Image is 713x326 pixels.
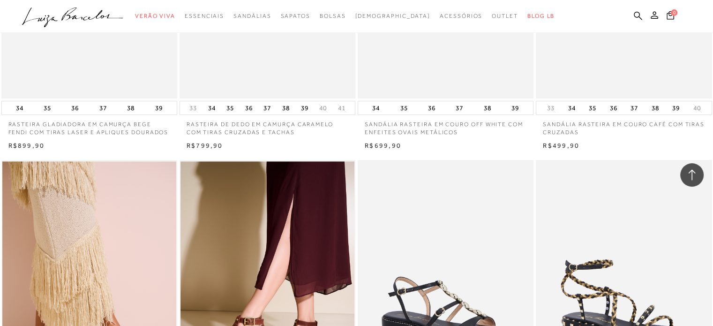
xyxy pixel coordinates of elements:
span: Bolsas [320,13,346,19]
span: R$499,90 [543,142,579,149]
a: SANDÁLIA RASTEIRA EM COURO CAFÉ COM TIRAS CRUZADAS [536,115,712,136]
span: R$699,90 [365,142,401,149]
button: 40 [690,104,704,113]
a: RASTEIRA DE DEDO EM CAMURÇA CARAMELO COM TIRAS CRUZADAS E TACHAS [180,115,355,136]
button: 40 [316,104,330,113]
span: R$799,90 [187,142,223,149]
span: R$899,90 [8,142,45,149]
button: 0 [664,10,677,23]
button: 34 [565,101,578,114]
a: noSubCategoriesText [440,8,482,25]
button: 36 [607,101,620,114]
button: 37 [453,101,466,114]
button: 41 [335,104,348,113]
button: 39 [298,101,311,114]
button: 36 [425,101,438,114]
span: Acessórios [440,13,482,19]
a: noSubCategoriesText [185,8,224,25]
button: 37 [628,101,641,114]
button: 36 [68,101,82,114]
a: noSubCategoriesText [492,8,518,25]
button: 34 [205,101,218,114]
span: Essenciais [185,13,224,19]
button: 38 [279,101,293,114]
button: 34 [369,101,383,114]
a: noSubCategoriesText [135,8,175,25]
button: 34 [13,101,26,114]
button: 35 [398,101,411,114]
button: 39 [152,101,165,114]
button: 36 [242,101,255,114]
a: noSubCategoriesText [320,8,346,25]
button: 35 [41,101,54,114]
button: 39 [669,101,683,114]
a: noSubCategoriesText [355,8,430,25]
span: BLOG LB [527,13,555,19]
span: Sapatos [280,13,310,19]
button: 33 [187,104,200,113]
button: 38 [481,101,494,114]
a: noSubCategoriesText [233,8,271,25]
button: 38 [124,101,137,114]
button: 35 [224,101,237,114]
span: 0 [671,9,677,16]
button: 37 [97,101,110,114]
span: [DEMOGRAPHIC_DATA] [355,13,430,19]
button: 35 [586,101,599,114]
a: noSubCategoriesText [280,8,310,25]
span: Outlet [492,13,518,19]
span: Sandálias [233,13,271,19]
button: 39 [509,101,522,114]
a: SANDÁLIA RASTEIRA EM COURO OFF WHITE COM ENFEITES OVAIS METÁLICOS [358,115,533,136]
button: 33 [544,104,557,113]
span: Verão Viva [135,13,175,19]
button: 38 [649,101,662,114]
button: 37 [261,101,274,114]
a: BLOG LB [527,8,555,25]
a: RASTEIRA GLADIADORA EM CAMURÇA BEGE FENDI COM TIRAS LASER E APLIQUES DOURADOS [1,115,177,136]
